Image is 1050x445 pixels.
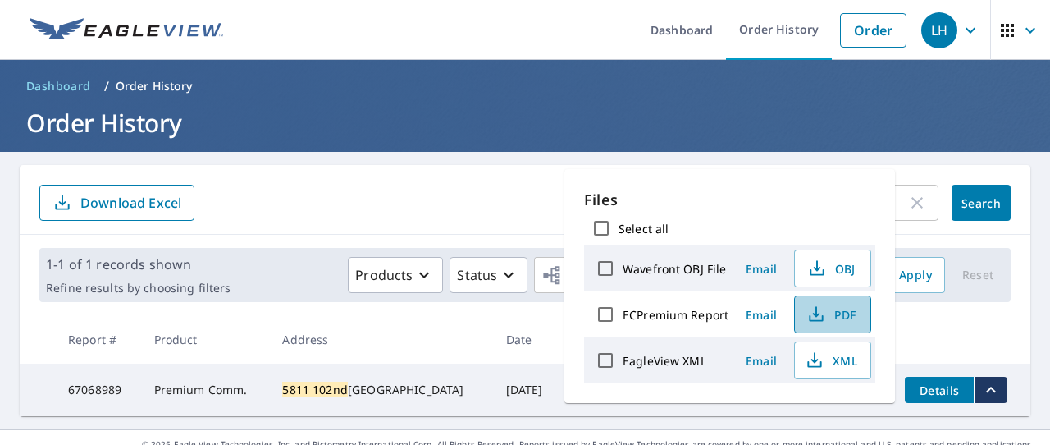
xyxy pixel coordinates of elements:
td: Premium Comm. [141,364,270,416]
button: PDF [794,296,871,333]
button: Search [952,185,1011,221]
span: Orgs [541,265,596,286]
span: Details [915,383,964,398]
a: Dashboard [20,73,98,99]
button: filesDropdownBtn-67068989 [974,377,1007,403]
span: Email [742,307,781,323]
span: XML [805,351,857,370]
p: Files [584,189,875,211]
span: Email [742,261,781,277]
span: Search [965,195,997,211]
label: EagleView XML [623,353,706,369]
button: OBJ [794,250,871,287]
span: Email [742,353,781,369]
button: XML [794,342,871,379]
label: ECPremium Report [623,307,728,323]
mark: 5811 102nd [282,382,348,397]
div: [GEOGRAPHIC_DATA] [282,382,479,398]
button: Orgs [534,257,627,293]
p: Order History [116,78,193,94]
nav: breadcrumb [20,73,1030,99]
span: Dashboard [26,78,91,94]
button: Email [735,256,787,282]
td: [DATE] [493,364,561,416]
h1: Order History [20,106,1030,140]
li: / [104,76,109,96]
th: Product [141,315,270,364]
button: Products [348,257,443,293]
p: 1-1 of 1 records shown [46,255,231,274]
p: Status [457,265,497,285]
label: Wavefront OBJ File [623,261,726,277]
span: Apply [899,265,932,286]
th: Date [493,315,561,364]
p: Download Excel [80,194,181,212]
th: Claim ID [560,315,640,364]
div: LH [921,12,957,48]
span: OBJ [805,259,857,278]
img: EV Logo [30,18,223,43]
p: Refine results by choosing filters [46,281,231,296]
button: Email [735,302,787,328]
th: Address [269,315,492,364]
button: detailsBtn-67068989 [905,377,974,403]
p: Products [355,265,413,285]
td: 67068989 [55,364,141,416]
button: Download Excel [39,185,194,221]
label: Select all [619,221,669,236]
button: Email [735,348,787,374]
button: Apply [886,257,945,293]
button: Status [450,257,527,293]
span: PDF [805,305,857,324]
a: Order [840,13,906,48]
th: Report # [55,315,141,364]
